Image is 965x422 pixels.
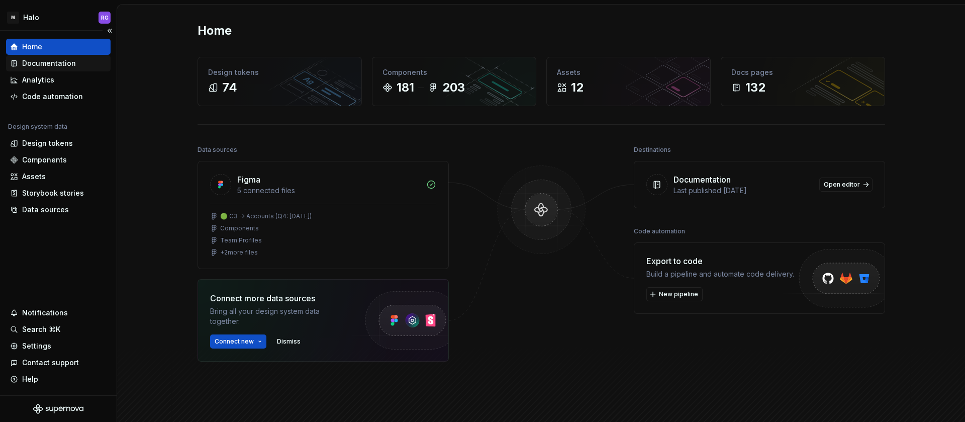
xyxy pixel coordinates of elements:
[198,143,237,157] div: Data sources
[22,58,76,68] div: Documentation
[23,13,39,23] div: Halo
[819,178,873,192] a: Open editor
[745,79,765,96] div: 132
[721,57,885,106] a: Docs pages132
[215,337,254,346] span: Connect new
[6,72,111,88] a: Analytics
[6,355,111,371] button: Contact support
[6,202,111,218] a: Data sources
[442,79,465,96] div: 203
[272,334,305,349] button: Dismiss
[6,371,111,387] button: Help
[210,306,346,326] div: Bring all your design system data together.
[222,79,237,96] div: 74
[208,67,351,77] div: Design tokens
[22,324,60,334] div: Search ⌘K
[22,188,84,198] div: Storybook stories
[22,341,51,351] div: Settings
[22,92,83,102] div: Code automation
[198,161,449,269] a: Figma5 connected files🟢 C3 -> Accounts (Q4: [DATE])ComponentsTeam Profiles+2more files
[6,338,111,354] a: Settings
[8,123,67,131] div: Design system data
[731,67,875,77] div: Docs pages
[33,404,83,414] svg: Supernova Logo
[198,23,232,39] h2: Home
[22,138,73,148] div: Design tokens
[22,172,46,182] div: Assets
[277,337,301,346] span: Dismiss
[6,55,111,71] a: Documentation
[646,269,794,279] div: Build a pipeline and automate code delivery.
[571,79,584,96] div: 12
[634,143,671,157] div: Destinations
[220,248,258,257] div: + 2 more files
[210,334,266,349] button: Connect new
[546,57,711,106] a: Assets12
[6,321,111,337] button: Search ⌘K
[22,155,67,165] div: Components
[634,224,685,238] div: Code automation
[22,308,68,318] div: Notifications
[198,57,362,106] a: Design tokens74
[22,358,79,368] div: Contact support
[382,67,526,77] div: Components
[237,174,260,186] div: Figma
[210,292,346,304] div: Connect more data sources
[220,224,259,232] div: Components
[673,186,813,196] div: Last published [DATE]
[220,236,262,244] div: Team Profiles
[397,79,414,96] div: 181
[7,12,19,24] div: M
[6,168,111,185] a: Assets
[237,186,420,196] div: 5 connected files
[824,181,860,189] span: Open editor
[646,287,703,301] button: New pipeline
[372,57,536,106] a: Components181203
[22,374,38,384] div: Help
[2,7,115,28] button: MHaloRG
[6,185,111,201] a: Storybook stories
[557,67,700,77] div: Assets
[22,205,69,215] div: Data sources
[673,174,731,186] div: Documentation
[6,39,111,55] a: Home
[6,152,111,168] a: Components
[646,255,794,267] div: Export to code
[6,135,111,151] a: Design tokens
[101,14,109,22] div: RG
[22,42,42,52] div: Home
[22,75,54,85] div: Analytics
[220,212,312,220] div: 🟢 C3 -> Accounts (Q4: [DATE])
[6,89,111,105] a: Code automation
[659,290,698,298] span: New pipeline
[103,24,117,38] button: Collapse sidebar
[6,305,111,321] button: Notifications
